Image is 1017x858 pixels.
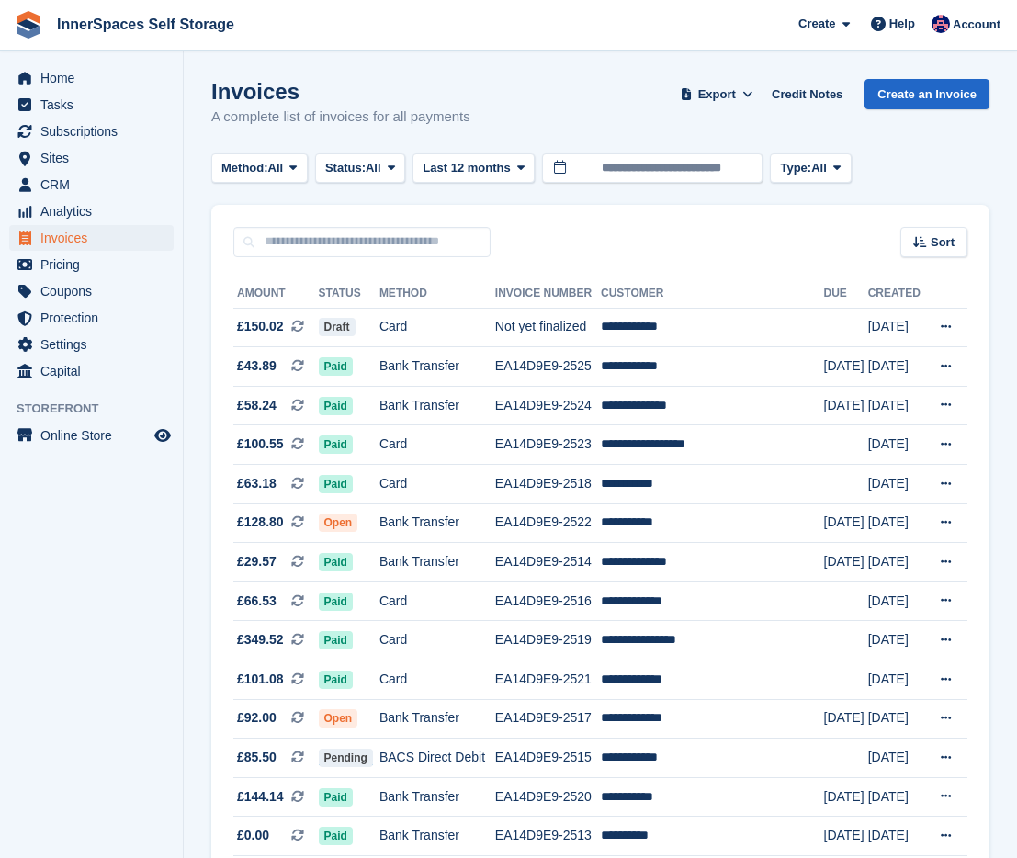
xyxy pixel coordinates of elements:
[40,225,151,251] span: Invoices
[811,159,827,177] span: All
[379,465,495,504] td: Card
[379,308,495,347] td: Card
[40,92,151,118] span: Tasks
[379,347,495,387] td: Bank Transfer
[9,305,174,331] a: menu
[379,660,495,700] td: Card
[953,16,1000,34] span: Account
[868,581,925,621] td: [DATE]
[495,817,601,856] td: EA14D9E9-2513
[868,621,925,660] td: [DATE]
[237,552,277,571] span: £29.57
[379,543,495,582] td: Bank Transfer
[319,357,353,376] span: Paid
[50,9,242,40] a: InnerSpaces Self Storage
[40,358,151,384] span: Capital
[237,826,269,845] span: £0.00
[40,305,151,331] span: Protection
[40,332,151,357] span: Settings
[237,787,284,807] span: £144.14
[379,817,495,856] td: Bank Transfer
[211,107,470,128] p: A complete list of invoices for all payments
[40,423,151,448] span: Online Store
[868,425,925,465] td: [DATE]
[868,739,925,778] td: [DATE]
[932,15,950,33] img: Dominic Hampson
[9,225,174,251] a: menu
[237,356,277,376] span: £43.89
[9,278,174,304] a: menu
[495,465,601,504] td: EA14D9E9-2518
[366,159,381,177] span: All
[601,279,824,309] th: Customer
[237,630,284,649] span: £349.52
[40,119,151,144] span: Subscriptions
[40,65,151,91] span: Home
[379,503,495,543] td: Bank Transfer
[319,514,358,532] span: Open
[9,332,174,357] a: menu
[868,386,925,425] td: [DATE]
[379,425,495,465] td: Card
[379,386,495,425] td: Bank Transfer
[780,159,811,177] span: Type:
[824,503,868,543] td: [DATE]
[152,424,174,446] a: Preview store
[824,279,868,309] th: Due
[325,159,366,177] span: Status:
[764,79,850,109] a: Credit Notes
[379,279,495,309] th: Method
[40,145,151,171] span: Sites
[868,465,925,504] td: [DATE]
[379,699,495,739] td: Bank Transfer
[9,92,174,118] a: menu
[824,699,868,739] td: [DATE]
[319,279,379,309] th: Status
[868,777,925,817] td: [DATE]
[237,670,284,689] span: £101.08
[237,513,284,532] span: £128.80
[9,358,174,384] a: menu
[237,317,284,336] span: £150.02
[495,386,601,425] td: EA14D9E9-2524
[319,827,353,845] span: Paid
[9,65,174,91] a: menu
[868,543,925,582] td: [DATE]
[237,474,277,493] span: £63.18
[868,308,925,347] td: [DATE]
[268,159,284,177] span: All
[824,543,868,582] td: [DATE]
[824,386,868,425] td: [DATE]
[864,79,989,109] a: Create an Invoice
[17,400,183,418] span: Storefront
[379,777,495,817] td: Bank Transfer
[495,699,601,739] td: EA14D9E9-2517
[931,233,955,252] span: Sort
[495,777,601,817] td: EA14D9E9-2520
[237,435,284,454] span: £100.55
[9,119,174,144] a: menu
[868,660,925,700] td: [DATE]
[221,159,268,177] span: Method:
[495,279,601,309] th: Invoice Number
[319,788,353,807] span: Paid
[379,739,495,778] td: BACS Direct Debit
[495,739,601,778] td: EA14D9E9-2515
[824,817,868,856] td: [DATE]
[237,708,277,728] span: £92.00
[319,593,353,611] span: Paid
[233,279,319,309] th: Amount
[423,159,510,177] span: Last 12 months
[315,153,405,184] button: Status: All
[9,198,174,224] a: menu
[15,11,42,39] img: stora-icon-8386f47178a22dfd0bd8f6a31ec36ba5ce8667c1dd55bd0f319d3a0aa187defe.svg
[676,79,757,109] button: Export
[868,347,925,387] td: [DATE]
[495,308,601,347] td: Not yet finalized
[868,699,925,739] td: [DATE]
[824,777,868,817] td: [DATE]
[9,252,174,277] a: menu
[9,145,174,171] a: menu
[40,278,151,304] span: Coupons
[495,543,601,582] td: EA14D9E9-2514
